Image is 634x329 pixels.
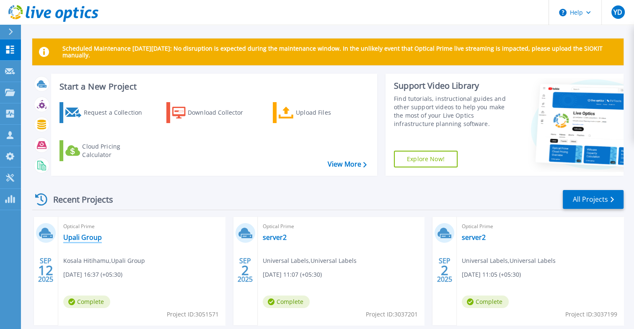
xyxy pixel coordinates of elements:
span: 2 [441,267,448,274]
div: Request a Collection [83,104,150,121]
a: All Projects [563,190,624,209]
span: Complete [263,296,310,308]
span: [DATE] 11:05 (+05:30) [462,270,521,279]
a: server2 [263,233,287,242]
span: Optical Prime [462,222,618,231]
div: Upload Files [296,104,363,121]
span: [DATE] 16:37 (+05:30) [63,270,122,279]
div: Cloud Pricing Calculator [82,142,149,159]
span: Optical Prime [263,222,419,231]
span: Optical Prime [63,222,220,231]
span: Kosala Hitihamu , Upali Group [63,256,145,265]
a: Upali Group [63,233,102,242]
div: Recent Projects [32,189,124,210]
span: Project ID: 3037201 [366,310,418,319]
a: Request a Collection [60,102,153,123]
span: Project ID: 3037199 [565,310,617,319]
span: 2 [241,267,249,274]
span: [DATE] 11:07 (+05:30) [263,270,322,279]
div: SEP 2025 [437,255,453,285]
div: SEP 2025 [38,255,54,285]
a: server2 [462,233,486,242]
span: Universal Labels , Universal Labels [263,256,357,265]
a: Download Collector [166,102,260,123]
span: 12 [38,267,53,274]
span: Project ID: 3051571 [167,310,219,319]
span: YD [613,9,622,15]
div: Find tutorials, instructional guides and other support videos to help you make the most of your L... [394,95,513,128]
a: Upload Files [273,102,366,123]
span: Complete [63,296,110,308]
span: Complete [462,296,509,308]
span: Universal Labels , Universal Labels [462,256,556,265]
a: Explore Now! [394,151,458,167]
div: SEP 2025 [237,255,253,285]
a: View More [328,160,367,168]
p: Scheduled Maintenance [DATE][DATE]: No disruption is expected during the maintenance window. In t... [62,45,617,59]
div: Download Collector [188,104,255,121]
h3: Start a New Project [60,82,366,91]
a: Cloud Pricing Calculator [60,140,153,161]
div: Support Video Library [394,80,513,91]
